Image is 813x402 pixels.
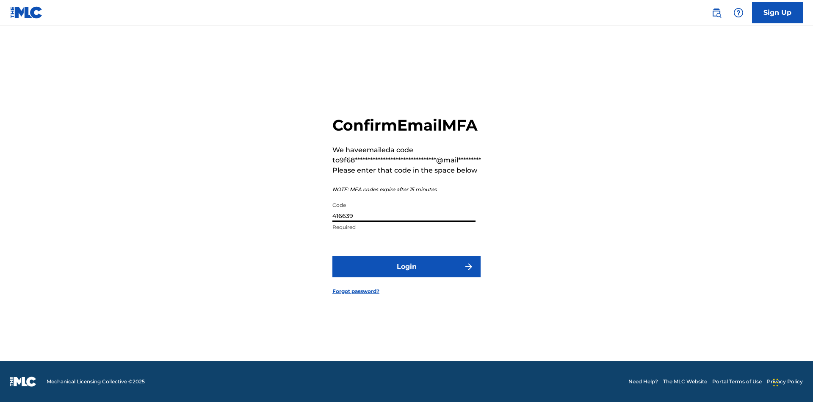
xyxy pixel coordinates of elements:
p: NOTE: MFA codes expire after 15 minutes [332,186,481,193]
a: Privacy Policy [767,378,803,385]
a: Public Search [708,4,725,21]
p: Required [332,223,476,231]
span: Mechanical Licensing Collective © 2025 [47,378,145,385]
h2: Confirm Email MFA [332,116,481,135]
img: f7272a7cc735f4ea7f67.svg [464,262,474,272]
a: The MLC Website [663,378,707,385]
a: Need Help? [628,378,658,385]
p: Please enter that code in the space below [332,165,481,176]
a: Forgot password? [332,288,379,295]
iframe: Chat Widget [771,361,813,402]
img: search [711,8,722,18]
button: Login [332,256,481,277]
a: Sign Up [752,2,803,23]
a: Portal Terms of Use [712,378,762,385]
img: MLC Logo [10,6,43,19]
div: Help [730,4,747,21]
div: Drag [773,370,778,395]
img: logo [10,377,36,387]
img: help [733,8,744,18]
